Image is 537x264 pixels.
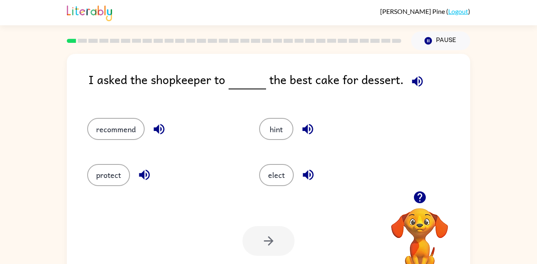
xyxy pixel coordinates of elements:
[67,3,112,21] img: Literably
[380,7,446,15] span: [PERSON_NAME] Pine
[448,7,468,15] a: Logout
[259,164,294,186] button: elect
[87,164,130,186] button: protect
[88,70,470,102] div: I asked the shopkeeper to the best cake for dessert.
[87,118,145,140] button: recommend
[411,31,470,50] button: Pause
[380,7,470,15] div: ( )
[259,118,293,140] button: hint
